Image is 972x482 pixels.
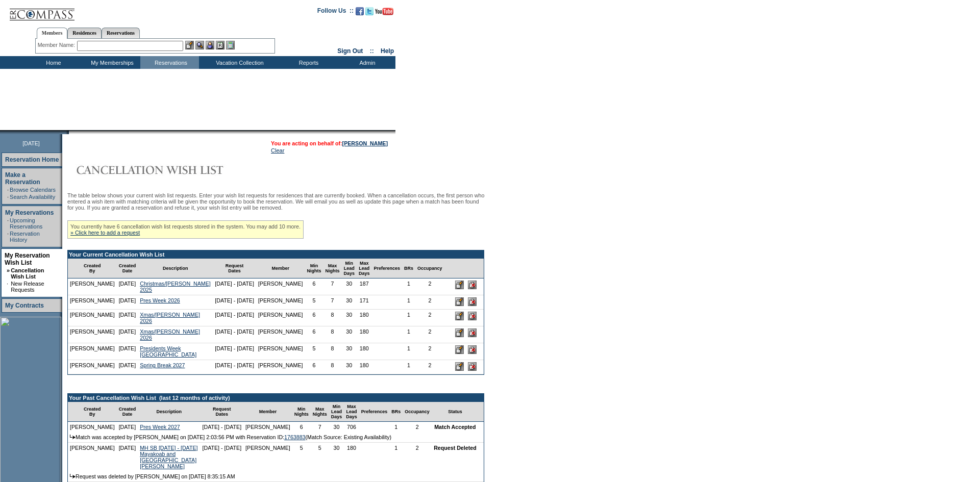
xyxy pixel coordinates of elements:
[305,295,323,310] td: 5
[305,326,323,343] td: 6
[226,41,235,49] img: b_calculator.gif
[5,171,40,186] a: Make a Reservation
[311,443,329,471] td: 5
[22,140,40,146] span: [DATE]
[434,424,476,430] nobr: Match Accepted
[117,310,138,326] td: [DATE]
[102,28,140,38] a: Reservations
[402,259,415,278] td: BRs
[70,230,140,236] a: » Click here to add a request
[402,295,415,310] td: 1
[305,278,323,295] td: 6
[256,360,305,374] td: [PERSON_NAME]
[292,443,311,471] td: 5
[117,326,138,343] td: [DATE]
[68,443,117,471] td: [PERSON_NAME]
[7,267,10,273] b: »
[68,310,117,326] td: [PERSON_NAME]
[140,445,197,469] a: MH SB [DATE] - [DATE] Mayakoab and [GEOGRAPHIC_DATA][PERSON_NAME]
[7,194,9,200] td: ·
[68,326,117,343] td: [PERSON_NAME]
[23,56,82,69] td: Home
[68,402,117,422] td: Created By
[341,343,357,360] td: 30
[138,259,213,278] td: Description
[402,343,415,360] td: 1
[415,343,444,360] td: 2
[117,402,138,422] td: Created Date
[67,220,304,239] div: You currently have 6 cancellation wish list requests stored in the system. You may add 10 more.
[455,345,464,354] input: Edit this Request
[195,41,204,49] img: View
[372,259,403,278] td: Preferences
[434,445,477,451] nobr: Request Deleted
[68,422,117,432] td: [PERSON_NAME]
[357,295,372,310] td: 171
[140,328,200,341] a: Xmas/[PERSON_NAME] 2026
[292,402,311,422] td: Min Nights
[68,360,117,374] td: [PERSON_NAME]
[213,259,256,278] td: Request Dates
[215,328,254,335] nobr: [DATE] - [DATE]
[215,297,254,303] nobr: [DATE] - [DATE]
[256,259,305,278] td: Member
[341,310,357,326] td: 30
[70,474,76,478] img: arrow.gif
[381,47,394,55] a: Help
[68,394,484,402] td: Your Past Cancellation Wish List (last 12 months of activity)
[341,259,357,278] td: Min Lead Days
[216,41,225,49] img: Reservations
[357,278,372,295] td: 187
[140,345,196,358] a: Presidents Week [GEOGRAPHIC_DATA]
[415,360,444,374] td: 2
[138,402,200,422] td: Description
[68,278,117,295] td: [PERSON_NAME]
[365,10,373,16] a: Follow us on Twitter
[10,231,40,243] a: Reservation History
[7,281,10,293] td: ·
[256,295,305,310] td: [PERSON_NAME]
[305,343,323,360] td: 5
[317,6,354,18] td: Follow Us ::
[271,147,284,154] a: Clear
[5,252,50,266] a: My Reservation Wish List
[357,259,372,278] td: Max Lead Days
[415,278,444,295] td: 2
[117,443,138,471] td: [DATE]
[341,295,357,310] td: 30
[185,41,194,49] img: b_edit.gif
[11,281,44,293] a: New Release Requests
[375,10,393,16] a: Subscribe to our YouTube Channel
[11,267,44,280] a: Cancellation Wish List
[403,402,432,422] td: Occupancy
[402,278,415,295] td: 1
[341,326,357,343] td: 30
[215,345,254,351] nobr: [DATE] - [DATE]
[305,360,323,374] td: 6
[311,422,329,432] td: 7
[117,295,138,310] td: [DATE]
[389,443,403,471] td: 1
[117,278,138,295] td: [DATE]
[455,297,464,306] input: Edit this Request
[271,140,388,146] span: You are acting on behalf of:
[203,445,242,451] nobr: [DATE] - [DATE]
[415,326,444,343] td: 2
[468,312,477,320] input: Delete this Request
[389,422,403,432] td: 1
[357,343,372,360] td: 180
[323,326,341,343] td: 8
[402,310,415,326] td: 1
[323,295,341,310] td: 7
[415,310,444,326] td: 2
[10,194,55,200] a: Search Availability
[140,312,200,324] a: Xmas/[PERSON_NAME] 2026
[67,28,102,38] a: Residences
[402,326,415,343] td: 1
[468,297,477,306] input: Delete this Request
[69,130,70,134] img: blank.gif
[215,312,254,318] nobr: [DATE] - [DATE]
[82,56,140,69] td: My Memberships
[215,281,254,287] nobr: [DATE] - [DATE]
[341,360,357,374] td: 30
